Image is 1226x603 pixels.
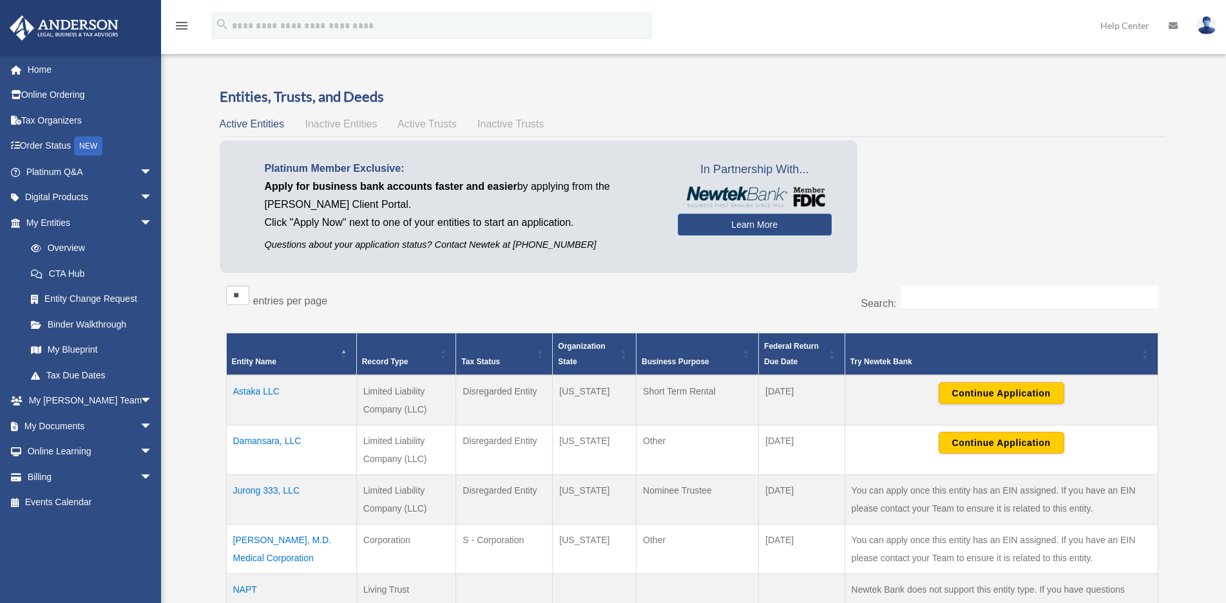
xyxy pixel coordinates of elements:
span: Entity Name [232,357,276,366]
span: arrow_drop_down [140,159,166,185]
div: Try Newtek Bank [850,354,1138,369]
img: Anderson Advisors Platinum Portal [6,15,122,41]
span: Record Type [362,357,408,366]
td: Corporation [356,524,456,574]
h3: Entities, Trusts, and Deeds [220,87,1165,107]
span: Inactive Trusts [477,118,544,129]
img: NewtekBankLogoSM.png [684,187,825,207]
td: S - Corporation [456,524,553,574]
td: Short Term Rental [637,375,759,425]
a: Home [9,57,172,82]
span: Organization State [558,342,605,366]
th: Federal Return Due Date: Activate to sort [759,333,845,376]
td: Limited Liability Company (LLC) [356,375,456,425]
a: Billingarrow_drop_down [9,464,172,490]
th: Organization State: Activate to sort [553,333,637,376]
p: by applying from the [PERSON_NAME] Client Portal. [265,178,658,214]
a: Binder Walkthrough [18,311,166,337]
td: You can apply once this entity has an EIN assigned. If you have an EIN please contact your Team t... [845,475,1158,524]
a: Order StatusNEW [9,133,172,160]
td: Jurong 333, LLC [226,475,356,524]
a: CTA Hub [18,261,166,286]
td: [US_STATE] [553,375,637,425]
td: [DATE] [759,425,845,475]
a: Digital Productsarrow_drop_down [9,185,172,210]
td: [DATE] [759,375,845,425]
span: Active Trusts [397,118,457,129]
a: My Entitiesarrow_drop_down [9,210,166,236]
span: Business Purpose [642,357,709,366]
th: Business Purpose: Activate to sort [637,333,759,376]
td: Other [637,524,759,574]
td: Limited Liability Company (LLC) [356,425,456,475]
p: Click "Apply Now" next to one of your entities to start an application. [265,214,658,232]
p: Platinum Member Exclusive: [265,160,658,178]
i: menu [174,18,189,33]
span: Tax Status [461,357,500,366]
a: Tax Organizers [9,107,172,133]
span: arrow_drop_down [140,439,166,465]
span: arrow_drop_down [140,210,166,236]
td: Disregarded Entity [456,375,553,425]
td: Nominee Trustee [637,475,759,524]
td: Other [637,425,759,475]
td: Disregarded Entity [456,425,553,475]
a: My Documentsarrow_drop_down [9,413,172,439]
a: Events Calendar [9,490,172,515]
a: Tax Due Dates [18,362,166,388]
span: Apply for business bank accounts faster and easier [265,181,517,192]
label: entries per page [253,295,328,306]
img: User Pic [1197,16,1216,35]
i: search [215,17,229,32]
td: [US_STATE] [553,425,637,475]
td: You can apply once this entity has an EIN assigned. If you have an EIN please contact your Team t... [845,524,1158,574]
span: arrow_drop_down [140,464,166,490]
td: [DATE] [759,524,845,574]
td: Astaka LLC [226,375,356,425]
td: Limited Liability Company (LLC) [356,475,456,524]
a: My [PERSON_NAME] Teamarrow_drop_down [9,388,172,414]
td: [PERSON_NAME], M.D. Medical Corporation [226,524,356,574]
a: My Blueprint [18,337,166,363]
a: Learn More [678,214,832,236]
th: Record Type: Activate to sort [356,333,456,376]
span: Inactive Entities [305,118,377,129]
span: Active Entities [220,118,284,129]
div: NEW [74,136,102,156]
span: arrow_drop_down [140,388,166,414]
th: Entity Name: Activate to invert sorting [226,333,356,376]
td: [US_STATE] [553,475,637,524]
span: In Partnership With... [678,160,832,180]
span: arrow_drop_down [140,185,166,211]
a: Online Learningarrow_drop_down [9,439,172,465]
a: menu [174,23,189,33]
a: Platinum Q&Aarrow_drop_down [9,159,172,185]
td: [DATE] [759,475,845,524]
th: Try Newtek Bank : Activate to sort [845,333,1158,376]
td: Disregarded Entity [456,475,553,524]
span: arrow_drop_down [140,413,166,440]
span: Federal Return Due Date [764,342,819,366]
label: Search: [861,298,896,309]
th: Tax Status: Activate to sort [456,333,553,376]
td: Damansara, LLC [226,425,356,475]
button: Continue Application [939,382,1064,404]
a: Entity Change Request [18,286,166,312]
a: Overview [18,236,159,261]
a: Online Ordering [9,82,172,108]
button: Continue Application [939,432,1064,454]
td: [US_STATE] [553,524,637,574]
p: Questions about your application status? Contact Newtek at [PHONE_NUMBER] [265,237,658,253]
